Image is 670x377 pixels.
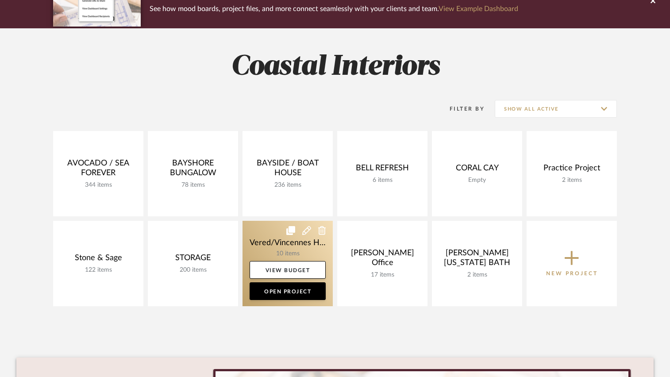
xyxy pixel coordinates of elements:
[16,50,654,84] h2: Coastal Interiors
[527,221,617,306] button: New Project
[534,163,610,177] div: Practice Project
[60,253,136,266] div: Stone & Sage
[155,253,231,266] div: STORAGE
[439,163,515,177] div: CORAL CAY
[250,158,326,181] div: BAYSIDE / BOAT HOUSE
[439,248,515,271] div: [PERSON_NAME] [US_STATE] BATH
[250,181,326,189] div: 236 items
[344,271,420,279] div: 17 items
[60,158,136,181] div: AVOCADO / SEA FOREVER
[438,104,485,113] div: Filter By
[344,177,420,184] div: 6 items
[344,163,420,177] div: BELL REFRESH
[344,248,420,271] div: [PERSON_NAME] Office
[546,269,598,278] p: New Project
[155,266,231,274] div: 200 items
[60,266,136,274] div: 122 items
[439,271,515,279] div: 2 items
[250,261,326,279] a: View Budget
[155,181,231,189] div: 78 items
[439,5,518,12] a: View Example Dashboard
[439,177,515,184] div: Empty
[150,3,518,15] p: See how mood boards, project files, and more connect seamlessly with your clients and team.
[155,158,231,181] div: BAYSHORE BUNGALOW
[250,282,326,300] a: Open Project
[60,181,136,189] div: 344 items
[534,177,610,184] div: 2 items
